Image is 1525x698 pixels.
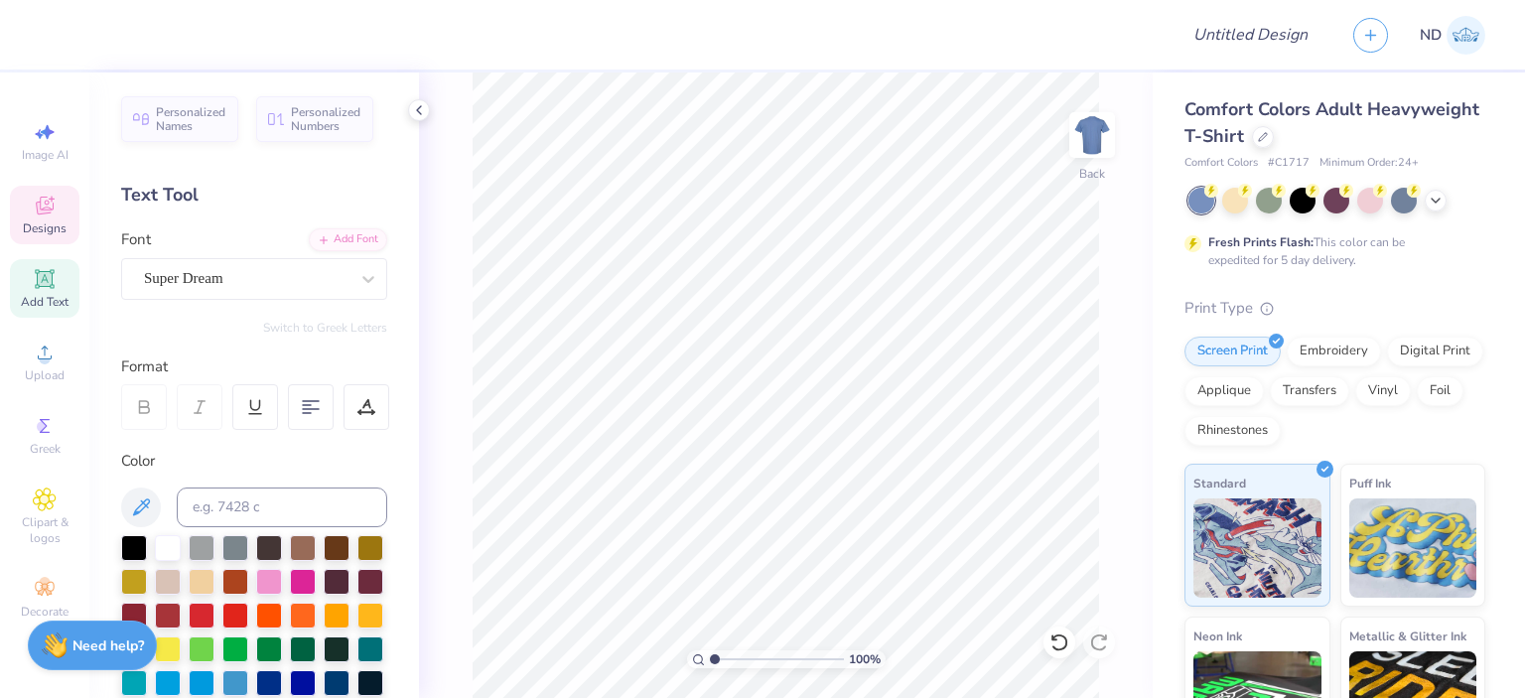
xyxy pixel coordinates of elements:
[121,450,387,473] div: Color
[1178,15,1323,55] input: Untitled Design
[72,636,144,655] strong: Need help?
[121,228,151,251] label: Font
[1184,416,1281,446] div: Rhinestones
[1287,337,1381,366] div: Embroidery
[1268,155,1310,172] span: # C1717
[1420,24,1442,47] span: ND
[1184,376,1264,406] div: Applique
[177,488,387,527] input: e.g. 7428 c
[22,147,69,163] span: Image AI
[1193,626,1242,646] span: Neon Ink
[1420,16,1485,55] a: ND
[1417,376,1463,406] div: Foil
[1208,233,1453,269] div: This color can be expedited for 5 day delivery.
[1072,115,1112,155] img: Back
[263,320,387,336] button: Switch to Greek Letters
[121,355,389,378] div: Format
[21,604,69,620] span: Decorate
[121,182,387,209] div: Text Tool
[1270,376,1349,406] div: Transfers
[1079,165,1105,183] div: Back
[21,294,69,310] span: Add Text
[1184,97,1479,148] span: Comfort Colors Adult Heavyweight T-Shirt
[1387,337,1483,366] div: Digital Print
[309,228,387,251] div: Add Font
[10,514,79,546] span: Clipart & logos
[1184,155,1258,172] span: Comfort Colors
[23,220,67,236] span: Designs
[25,367,65,383] span: Upload
[1447,16,1485,55] img: Nikita Dekate
[291,105,361,133] span: Personalized Numbers
[30,441,61,457] span: Greek
[1355,376,1411,406] div: Vinyl
[1193,498,1321,598] img: Standard
[849,650,881,668] span: 100 %
[1184,337,1281,366] div: Screen Print
[1208,234,1314,250] strong: Fresh Prints Flash:
[1319,155,1419,172] span: Minimum Order: 24 +
[156,105,226,133] span: Personalized Names
[1184,297,1485,320] div: Print Type
[1193,473,1246,493] span: Standard
[1349,473,1391,493] span: Puff Ink
[1349,498,1477,598] img: Puff Ink
[1349,626,1466,646] span: Metallic & Glitter Ink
